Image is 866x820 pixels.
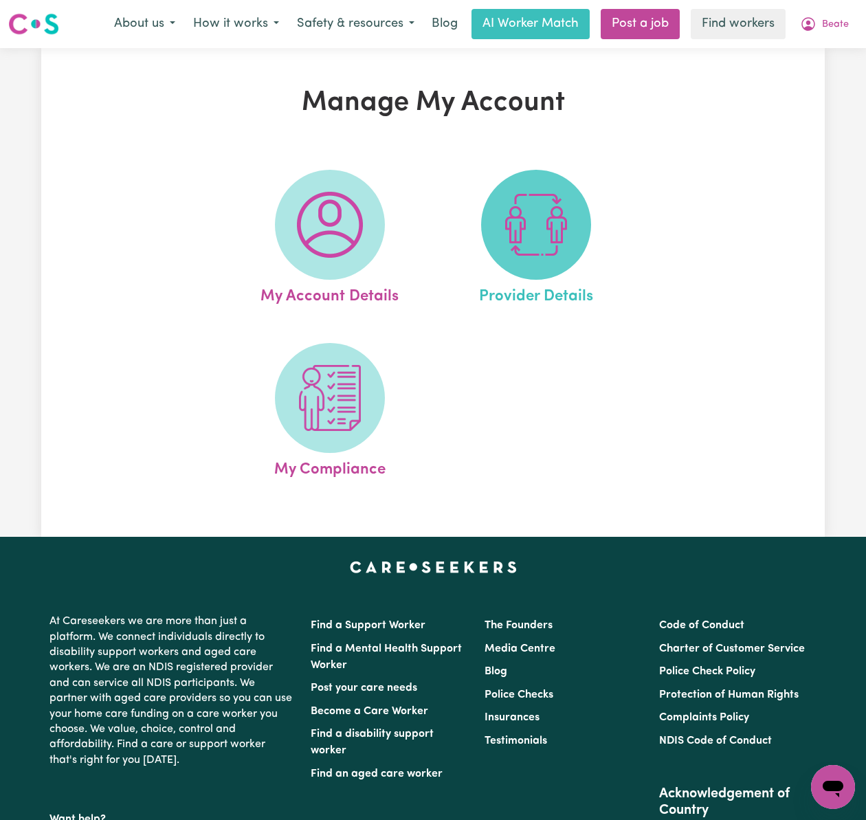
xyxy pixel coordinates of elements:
a: Careseekers home page [350,562,517,573]
a: Post your care needs [311,683,417,694]
a: Media Centre [485,643,555,654]
a: Blog [423,9,466,39]
a: Insurances [485,712,540,723]
a: My Compliance [231,343,429,482]
a: Provider Details [437,170,635,309]
a: AI Worker Match [471,9,590,39]
img: Careseekers logo [8,12,59,36]
h2: Acknowledgement of Country [659,786,817,819]
a: Charter of Customer Service [659,643,805,654]
a: Find a disability support worker [311,729,434,756]
a: My Account Details [231,170,429,309]
a: Police Check Policy [659,666,755,677]
span: Beate [822,17,849,32]
span: Provider Details [479,280,593,309]
button: About us [105,10,184,38]
button: My Account [791,10,858,38]
button: How it works [184,10,288,38]
a: The Founders [485,620,553,631]
a: Find a Support Worker [311,620,425,631]
a: NDIS Code of Conduct [659,735,772,746]
p: At Careseekers we are more than just a platform. We connect individuals directly to disability su... [49,608,294,773]
a: Become a Care Worker [311,706,428,717]
a: Complaints Policy [659,712,749,723]
a: Blog [485,666,507,677]
span: My Account Details [260,280,399,309]
button: Safety & resources [288,10,423,38]
a: Find an aged care worker [311,768,443,779]
a: Testimonials [485,735,547,746]
a: Code of Conduct [659,620,744,631]
a: Find a Mental Health Support Worker [311,643,462,671]
a: Find workers [691,9,786,39]
a: Careseekers logo [8,8,59,40]
a: Police Checks [485,689,553,700]
h1: Manage My Account [180,87,686,120]
iframe: Button to launch messaging window [811,765,855,809]
a: Post a job [601,9,680,39]
a: Protection of Human Rights [659,689,799,700]
span: My Compliance [274,453,386,482]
